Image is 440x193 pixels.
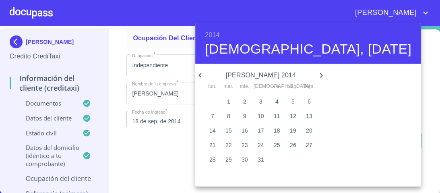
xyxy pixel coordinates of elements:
[270,95,284,109] button: 4
[274,141,280,149] p: 25
[221,95,236,109] button: 1
[302,109,316,124] button: 13
[205,29,219,41] button: 2014
[306,127,312,135] p: 20
[254,138,268,153] button: 24
[291,98,295,106] p: 5
[270,109,284,124] button: 11
[221,124,236,138] button: 15
[286,109,300,124] button: 12
[238,153,252,167] button: 30
[243,98,246,106] p: 2
[258,127,264,135] p: 17
[258,112,264,120] p: 10
[258,141,264,149] p: 24
[221,138,236,153] button: 22
[221,83,236,91] span: mar.
[254,95,268,109] button: 3
[205,71,316,80] p: [PERSON_NAME] 2014
[238,83,252,91] span: mié.
[306,141,312,149] p: 27
[270,83,284,91] span: vie.
[205,138,220,153] button: 21
[205,83,220,91] span: lun.
[211,112,214,120] p: 7
[275,98,279,106] p: 4
[221,153,236,167] button: 29
[225,127,232,135] p: 15
[242,156,248,164] p: 30
[259,98,262,106] p: 3
[290,127,296,135] p: 19
[221,109,236,124] button: 8
[270,124,284,138] button: 18
[302,83,316,91] span: dom.
[306,112,312,120] p: 13
[274,112,280,120] p: 11
[302,95,316,109] button: 6
[238,138,252,153] button: 23
[205,153,220,167] button: 28
[258,156,264,164] p: 31
[254,109,268,124] button: 10
[286,83,300,91] span: sáb.
[205,109,220,124] button: 7
[270,138,284,153] button: 25
[205,124,220,138] button: 14
[227,112,230,120] p: 8
[243,112,246,120] p: 9
[238,95,252,109] button: 2
[242,141,248,149] p: 23
[286,95,300,109] button: 5
[227,98,230,106] p: 1
[209,127,216,135] p: 14
[254,153,268,167] button: 31
[290,112,296,120] p: 12
[205,41,411,58] button: [DEMOGRAPHIC_DATA], [DATE]
[225,141,232,149] p: 22
[274,127,280,135] p: 18
[302,138,316,153] button: 27
[209,156,216,164] p: 28
[254,124,268,138] button: 17
[225,156,232,164] p: 29
[209,141,216,149] p: 21
[302,124,316,138] button: 20
[254,83,268,91] span: [DEMOGRAPHIC_DATA].
[286,124,300,138] button: 19
[308,98,311,106] p: 6
[238,124,252,138] button: 16
[290,141,296,149] p: 26
[286,138,300,153] button: 26
[238,109,252,124] button: 9
[242,127,248,135] p: 16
